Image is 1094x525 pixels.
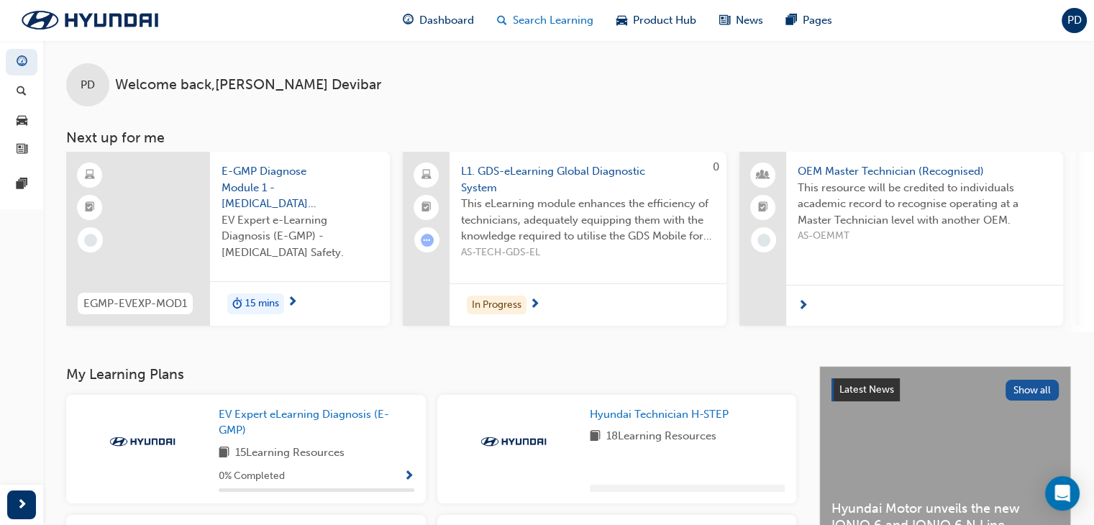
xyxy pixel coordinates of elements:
[17,56,27,69] span: guage-icon
[486,6,605,35] a: search-iconSearch Learning
[590,428,601,446] span: book-icon
[775,6,844,35] a: pages-iconPages
[404,467,414,485] button: Show Progress
[235,444,345,462] span: 15 Learning Resources
[287,296,298,309] span: next-icon
[461,163,715,196] span: L1. GDS-eLearning Global Diagnostic System
[103,434,182,449] img: Trak
[461,245,715,261] span: AS-TECH-GDS-EL
[633,12,696,29] span: Product Hub
[1006,380,1059,401] button: Show all
[605,6,708,35] a: car-iconProduct Hub
[467,296,527,315] div: In Progress
[391,6,486,35] a: guage-iconDashboard
[831,378,1059,401] a: Latest NewsShow all
[1062,8,1087,33] button: PD
[708,6,775,35] a: news-iconNews
[245,296,279,312] span: 15 mins
[17,178,27,191] span: pages-icon
[736,12,763,29] span: News
[798,180,1052,229] span: This resource will be credited to individuals academic record to recognise operating at a Master ...
[219,444,229,462] span: book-icon
[1067,12,1082,29] span: PD
[461,196,715,245] span: This eLearning module enhances the efficiency of technicians, adequately equipping them with the ...
[419,12,474,29] span: Dashboard
[421,234,434,247] span: learningRecordVerb_ATTEMPT-icon
[497,12,507,29] span: search-icon
[513,12,593,29] span: Search Learning
[403,152,726,326] a: 0L1. GDS-eLearning Global Diagnostic SystemThis eLearning module enhances the efficiency of techn...
[219,468,285,485] span: 0 % Completed
[474,434,553,449] img: Trak
[758,166,768,185] span: people-icon
[616,12,627,29] span: car-icon
[17,114,27,127] span: car-icon
[404,470,414,483] span: Show Progress
[1045,476,1080,511] div: Open Intercom Messenger
[83,296,187,312] span: EGMP-EVEXP-MOD1
[81,77,95,93] span: PD
[43,129,1094,146] h3: Next up for me
[219,408,389,437] span: EV Expert eLearning Diagnosis (E-GMP)
[17,496,27,514] span: next-icon
[839,383,894,396] span: Latest News
[7,5,173,35] img: Trak
[85,198,95,217] span: booktick-icon
[222,212,378,261] span: EV Expert e-Learning Diagnosis (E-GMP) - [MEDICAL_DATA] Safety.
[798,300,808,313] span: next-icon
[757,234,770,247] span: learningRecordVerb_NONE-icon
[85,166,95,185] span: learningResourceType_ELEARNING-icon
[222,163,378,212] span: E-GMP Diagnose Module 1 - [MEDICAL_DATA] Safety
[798,163,1052,180] span: OEM Master Technician (Recognised)
[421,166,432,185] span: laptop-icon
[66,152,390,326] a: EGMP-EVEXP-MOD1E-GMP Diagnose Module 1 - [MEDICAL_DATA] SafetyEV Expert e-Learning Diagnosis (E-G...
[758,198,768,217] span: booktick-icon
[713,160,719,173] span: 0
[590,406,734,423] a: Hyundai Technician H-STEP
[84,234,97,247] span: learningRecordVerb_NONE-icon
[421,198,432,217] span: booktick-icon
[719,12,730,29] span: news-icon
[803,12,832,29] span: Pages
[590,408,729,421] span: Hyundai Technician H-STEP
[219,406,414,439] a: EV Expert eLearning Diagnosis (E-GMP)
[17,86,27,99] span: search-icon
[739,152,1063,326] a: OEM Master Technician (Recognised)This resource will be credited to individuals academic record t...
[17,144,27,157] span: news-icon
[66,366,796,383] h3: My Learning Plans
[798,228,1052,245] span: AS-OEMMT
[115,77,381,93] span: Welcome back , [PERSON_NAME] Devibar
[232,295,242,314] span: duration-icon
[786,12,797,29] span: pages-icon
[529,298,540,311] span: next-icon
[606,428,716,446] span: 18 Learning Resources
[403,12,414,29] span: guage-icon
